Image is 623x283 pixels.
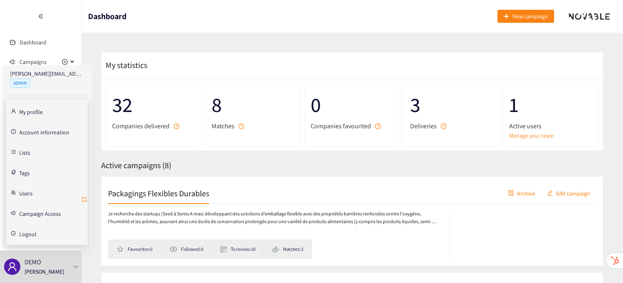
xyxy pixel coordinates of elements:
span: New campaign [513,12,548,21]
span: question-circle [375,123,381,129]
span: ADMIN [10,79,30,88]
span: Matches [212,121,234,131]
span: 1 [509,89,592,121]
a: My profile [19,107,43,115]
span: Campaigns [20,54,46,70]
span: edit [547,190,553,197]
li: To review: 10 [220,246,263,253]
span: plus-circle [62,59,68,65]
span: My statistics [102,60,147,70]
p: [PERSON_NAME] [24,267,64,276]
span: Deliveries [410,121,437,131]
span: question-circle [174,123,179,129]
span: Active users [509,121,541,131]
span: 0 [311,89,394,121]
p: [PERSON_NAME][EMAIL_ADDRESS][DOMAIN_NAME] [10,69,84,78]
span: double-left [38,13,44,19]
a: Tags [19,169,30,176]
button: containerArchive [502,186,541,200]
li: Matches: 3 [272,246,303,253]
button: retweet [81,193,88,206]
p: DEMO [24,257,41,267]
span: 32 [112,89,195,121]
span: Companies delivered [112,121,170,131]
a: Campaign Access [19,209,61,217]
a: Users [19,189,33,196]
span: Companies favourited [311,121,371,131]
h2: Packagings Flexibles Durables [108,187,209,199]
span: Edit campaign [556,189,590,197]
a: Manage your team [509,131,592,140]
span: Logout [19,231,37,237]
span: question-circle [239,123,244,129]
button: plusNew campaign [497,10,554,23]
span: plus [504,13,509,20]
li: Followed: 0 [169,246,211,253]
li: Favourites: 0 [117,246,160,253]
span: question-circle [441,123,446,129]
span: container [508,190,514,197]
span: Active campaigns ( 8 ) [101,160,171,171]
span: retweet [81,196,88,204]
span: user [7,262,17,272]
span: 8 [212,89,295,121]
a: Dashboard [20,39,46,46]
a: Account information [19,128,69,135]
span: 3 [410,89,493,121]
a: Packagings Flexibles DurablescontainerArchiveeditEdit campaignJe recherche des startups (Seed à S... [101,176,603,266]
button: editEdit campaign [541,186,596,200]
span: Archive [517,189,535,197]
span: logout [11,231,16,236]
a: Lists [19,148,30,156]
span: sound [10,59,15,65]
p: Je recherche des startups (Seed à Series A max) développant des solutions d’emballage flexible av... [108,210,442,226]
